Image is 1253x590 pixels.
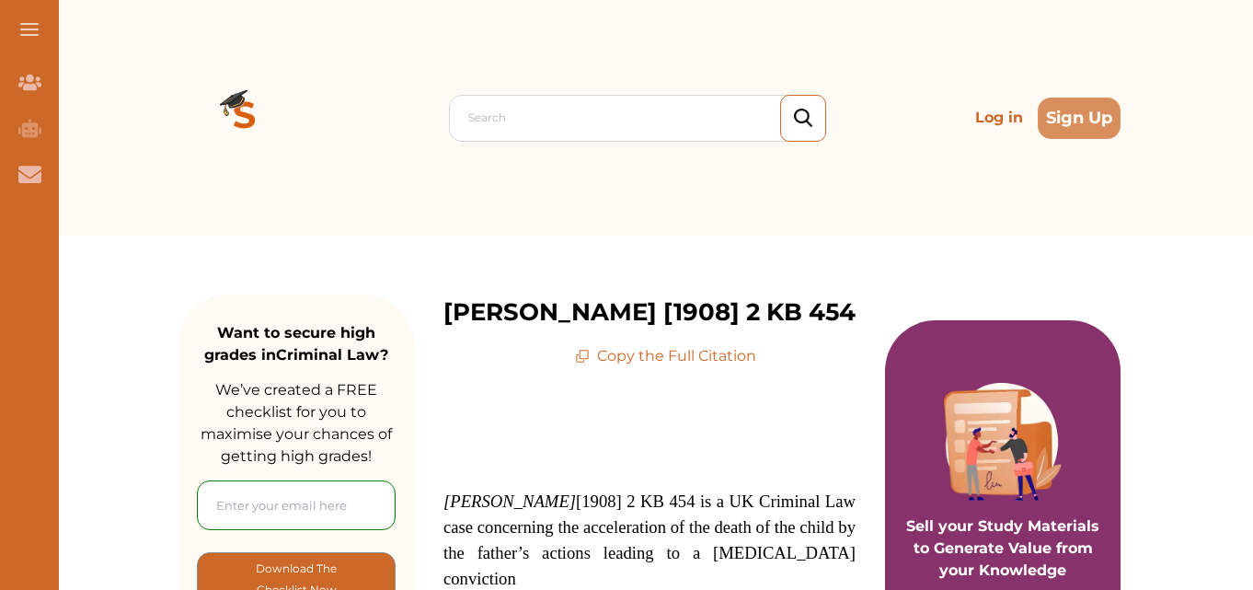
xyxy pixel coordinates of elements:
img: Purple card image [944,383,1062,501]
span: [1908] 2 KB 454 is a UK Criminal Law case concerning the acceleration of the death of the child b... [443,492,856,588]
p: Sell your Study Materials to Generate Value from your Knowledge [903,464,1102,582]
strong: Want to secure high grades in Criminal Law ? [204,324,388,364]
img: search_icon [794,109,812,128]
p: Copy the Full Citation [575,345,756,367]
p: Log in [968,99,1030,136]
img: Logo [178,52,311,184]
em: [PERSON_NAME] [443,492,576,511]
input: Enter your email here [197,480,396,530]
span: We’ve created a FREE checklist for you to maximise your chances of getting high grades! [201,381,392,465]
p: [PERSON_NAME] [1908] 2 KB 454 [443,295,856,330]
button: Sign Up [1038,98,1121,139]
